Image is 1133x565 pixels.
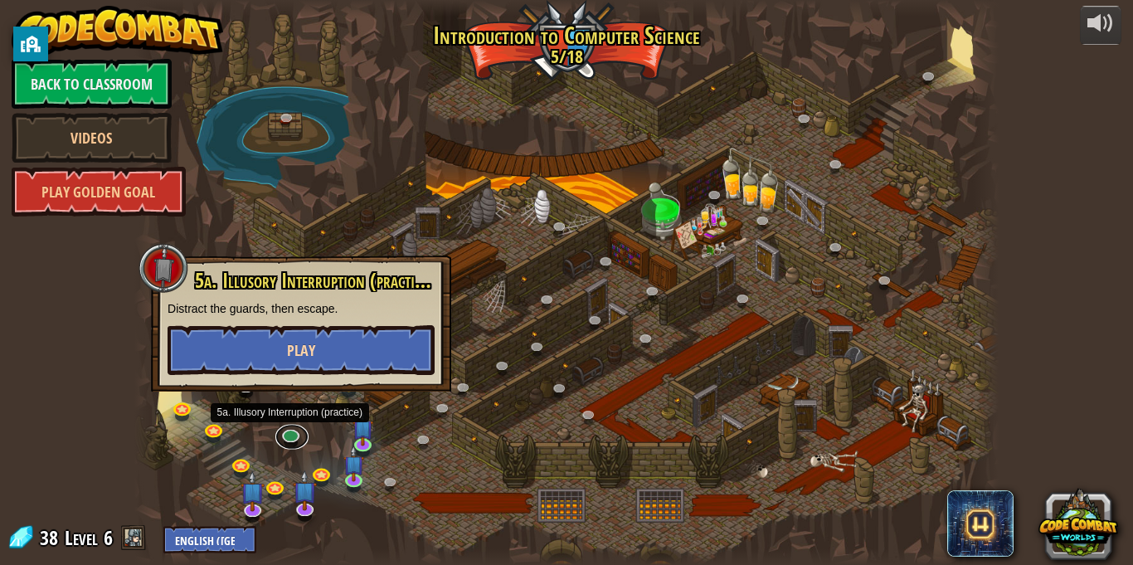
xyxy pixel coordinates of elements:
[353,410,373,446] img: level-banner-unstarted-subscriber.png
[168,325,435,375] button: Play
[195,266,434,295] span: 5a. Illusory Interruption (practice)
[1080,6,1121,45] button: Adjust volume
[65,524,98,552] span: Level
[241,471,265,512] img: level-banner-unstarted-subscriber.png
[287,340,315,361] span: Play
[12,6,224,56] img: CodeCombat - Learn how to code by playing a game
[168,300,435,317] p: Distract the guards, then escape.
[12,167,186,217] a: Play Golden Goal
[293,470,317,511] img: level-banner-unstarted-subscriber.png
[12,59,172,109] a: Back to Classroom
[343,446,363,482] img: level-banner-unstarted-subscriber.png
[12,113,172,163] a: Videos
[13,27,48,61] button: privacy banner
[104,524,113,551] span: 6
[40,524,63,551] span: 38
